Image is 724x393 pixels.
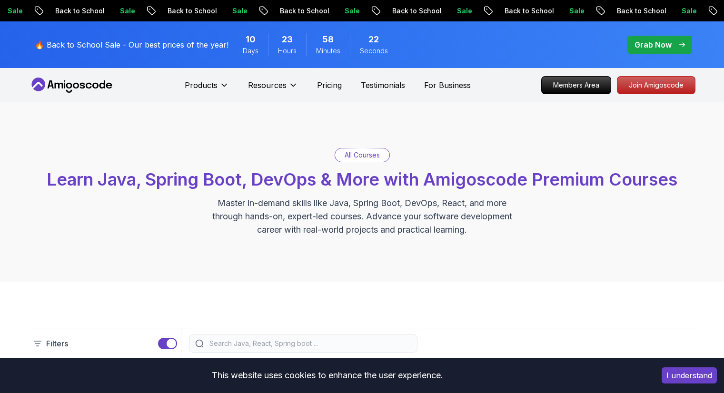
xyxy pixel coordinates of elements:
p: Back to School [493,6,558,16]
div: This website uses cookies to enhance the user experience. [7,365,647,386]
p: Sale [221,6,251,16]
button: Resources [248,79,298,98]
p: Back to School [381,6,446,16]
p: Sale [670,6,701,16]
p: Back to School [605,6,670,16]
span: 23 Hours [282,33,293,46]
p: Products [185,79,218,91]
p: Sale [109,6,139,16]
a: Pricing [317,79,342,91]
a: Testimonials [361,79,405,91]
a: Join Amigoscode [617,76,695,94]
a: Members Area [541,76,611,94]
span: 22 Seconds [368,33,379,46]
button: Products [185,79,229,98]
p: Master in-demand skills like Java, Spring Boot, DevOps, React, and more through hands-on, expert-... [202,196,522,236]
p: 🔥 Back to School Sale - Our best prices of the year! [35,39,228,50]
p: Back to School [156,6,221,16]
input: Search Java, React, Spring boot ... [208,339,411,348]
p: Back to School [268,6,333,16]
p: Resources [248,79,287,91]
p: Members Area [542,77,611,94]
span: Minutes [316,46,340,56]
p: Sale [333,6,364,16]
span: Days [243,46,258,56]
p: Back to School [44,6,109,16]
p: Grab Now [635,39,672,50]
p: Sale [558,6,588,16]
p: Join Amigoscode [617,77,695,94]
p: All Courses [345,150,380,160]
span: Hours [278,46,297,56]
a: For Business [424,79,471,91]
span: 10 Days [246,33,256,46]
p: Filters [46,338,68,349]
span: 58 Minutes [322,33,334,46]
button: Accept cookies [662,367,717,383]
span: Learn Java, Spring Boot, DevOps & More with Amigoscode Premium Courses [47,169,677,190]
span: Seconds [360,46,388,56]
p: Sale [446,6,476,16]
